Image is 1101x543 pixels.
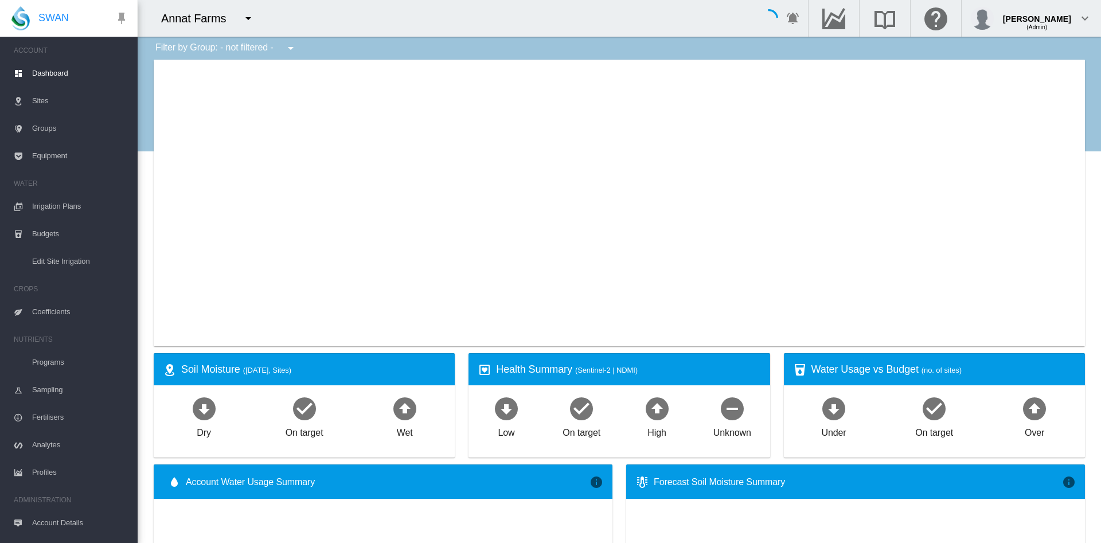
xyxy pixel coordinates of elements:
div: Low [498,422,514,439]
img: profile.jpg [971,7,994,30]
span: Budgets [32,220,128,248]
div: Filter by Group: - not filtered - [147,37,306,60]
md-icon: icon-menu-down [284,41,298,55]
span: Edit Site Irrigation [32,248,128,275]
div: Soil Moisture [181,362,446,377]
div: On target [286,422,323,439]
md-icon: Click here for help [922,11,950,25]
span: Groups [32,115,128,142]
span: Irrigation Plans [32,193,128,220]
div: Unknown [713,422,751,439]
md-icon: icon-arrow-down-bold-circle [190,394,218,422]
span: Fertilisers [32,404,128,431]
md-icon: icon-arrow-down-bold-circle [493,394,520,422]
md-icon: icon-water [167,475,181,489]
span: Analytes [32,431,128,459]
span: ([DATE], Sites) [243,366,291,374]
md-icon: icon-menu-down [241,11,255,25]
span: Profiles [32,459,128,486]
md-icon: icon-chevron-down [1078,11,1092,25]
div: On target [563,422,600,439]
md-icon: icon-checkbox-marked-circle [568,394,595,422]
span: NUTRIENTS [14,330,128,349]
md-icon: icon-thermometer-lines [635,475,649,489]
md-icon: icon-arrow-up-bold-circle [1021,394,1048,422]
span: (Sentinel-2 | NDMI) [575,366,638,374]
md-icon: icon-map-marker-radius [163,363,177,377]
span: Programs [32,349,128,376]
span: (Admin) [1026,24,1047,30]
md-icon: icon-arrow-up-bold-circle [643,394,671,422]
span: Account Details [32,509,128,537]
img: SWAN-Landscape-Logo-Colour-drop.png [11,6,30,30]
div: On target [915,422,953,439]
span: CROPS [14,280,128,298]
md-icon: icon-checkbox-marked-circle [291,394,318,422]
span: Sampling [32,376,128,404]
button: icon-menu-down [279,37,302,60]
button: icon-menu-down [237,7,260,30]
md-icon: Search the knowledge base [871,11,899,25]
span: Dashboard [32,60,128,87]
md-icon: icon-heart-box-outline [478,363,491,377]
div: Under [822,422,846,439]
md-icon: icon-bell-ring [786,11,800,25]
span: (no. of sites) [922,366,962,374]
div: Annat Farms [161,10,236,26]
span: ADMINISTRATION [14,491,128,509]
md-icon: Go to the Data Hub [820,11,848,25]
span: Sites [32,87,128,115]
span: WATER [14,174,128,193]
span: ACCOUNT [14,41,128,60]
md-icon: icon-arrow-up-bold-circle [391,394,419,422]
span: Equipment [32,142,128,170]
md-icon: icon-cup-water [793,363,807,377]
div: Wet [397,422,413,439]
md-icon: icon-checkbox-marked-circle [920,394,948,422]
div: Dry [197,422,211,439]
span: SWAN [38,11,69,25]
div: High [647,422,666,439]
div: Water Usage vs Budget [811,362,1076,377]
md-icon: icon-arrow-down-bold-circle [820,394,848,422]
div: Over [1025,422,1044,439]
md-icon: icon-information [589,475,603,489]
span: Account Water Usage Summary [186,476,589,489]
div: Forecast Soil Moisture Summary [654,476,1062,489]
md-icon: icon-information [1062,475,1076,489]
md-icon: icon-minus-circle [719,394,746,422]
div: Health Summary [496,362,760,377]
button: icon-bell-ring [782,7,805,30]
span: Coefficients [32,298,128,326]
md-icon: icon-pin [115,11,128,25]
div: [PERSON_NAME] [1003,9,1071,20]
